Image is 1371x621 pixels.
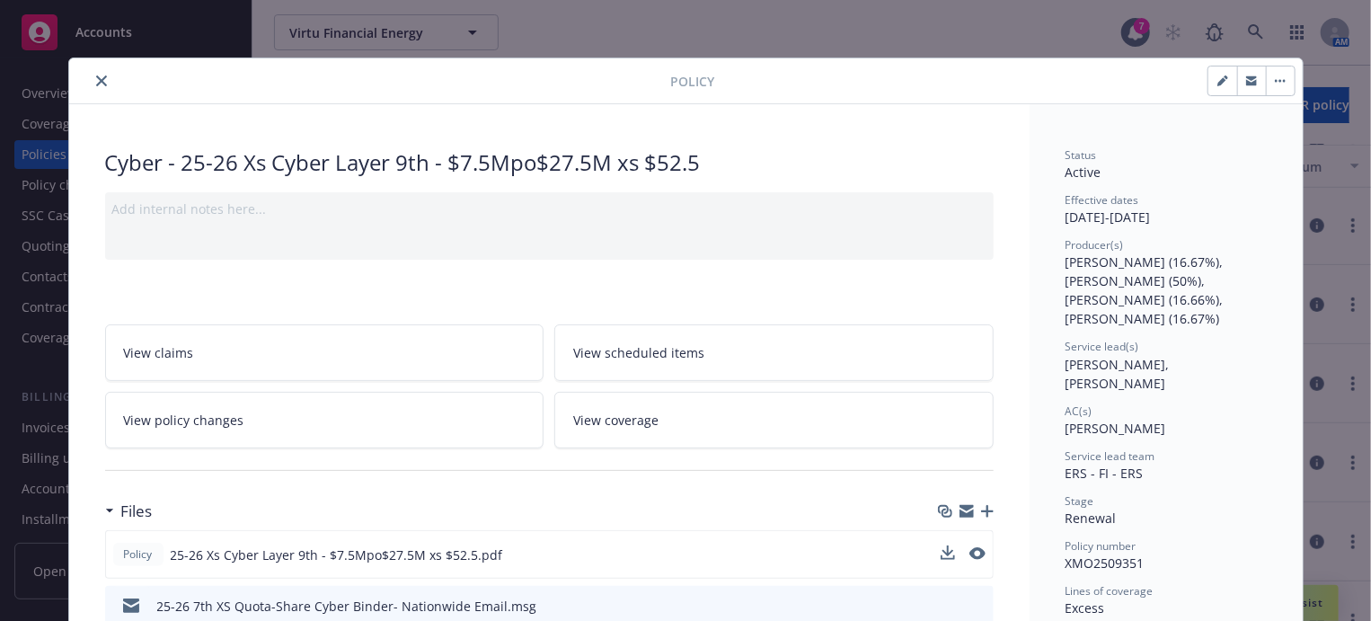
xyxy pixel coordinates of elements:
[573,343,704,362] span: View scheduled items
[1066,510,1117,527] span: Renewal
[171,546,503,564] span: 25-26 Xs Cyber Layer 9th - $7.5Mpo$27.5M xs $52.5.pdf
[1066,554,1145,572] span: XMO2509351
[941,546,955,560] button: download file
[1066,599,1267,617] div: Excess
[1066,253,1227,327] span: [PERSON_NAME] (16.67%), [PERSON_NAME] (50%), [PERSON_NAME] (16.66%), [PERSON_NAME] (16.67%)
[91,70,112,92] button: close
[1066,404,1092,419] span: AC(s)
[573,411,659,430] span: View coverage
[1066,538,1137,554] span: Policy number
[554,392,994,448] a: View coverage
[121,500,153,523] h3: Files
[1066,237,1124,253] span: Producer(s)
[1066,192,1267,226] div: [DATE] - [DATE]
[1066,339,1139,354] span: Service lead(s)
[105,500,153,523] div: Files
[941,546,955,564] button: download file
[105,324,544,381] a: View claims
[157,597,537,616] div: 25-26 7th XS Quota-Share Cyber Binder- Nationwide Email.msg
[124,343,194,362] span: View claims
[1066,164,1101,181] span: Active
[1066,147,1097,163] span: Status
[1066,583,1154,599] span: Lines of coverage
[124,411,244,430] span: View policy changes
[970,597,986,616] button: preview file
[969,547,986,560] button: preview file
[112,200,986,218] div: Add internal notes here...
[969,546,986,564] button: preview file
[1066,420,1166,437] span: [PERSON_NAME]
[942,597,956,616] button: download file
[105,147,994,178] div: Cyber - 25-26 Xs Cyber Layer 9th - $7.5Mpo$27.5M xs $52.5
[1066,493,1094,509] span: Stage
[105,392,544,448] a: View policy changes
[1066,465,1144,482] span: ERS - FI - ERS
[1066,448,1155,464] span: Service lead team
[554,324,994,381] a: View scheduled items
[120,546,156,563] span: Policy
[1066,356,1173,392] span: [PERSON_NAME], [PERSON_NAME]
[671,72,715,91] span: Policy
[1066,192,1139,208] span: Effective dates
